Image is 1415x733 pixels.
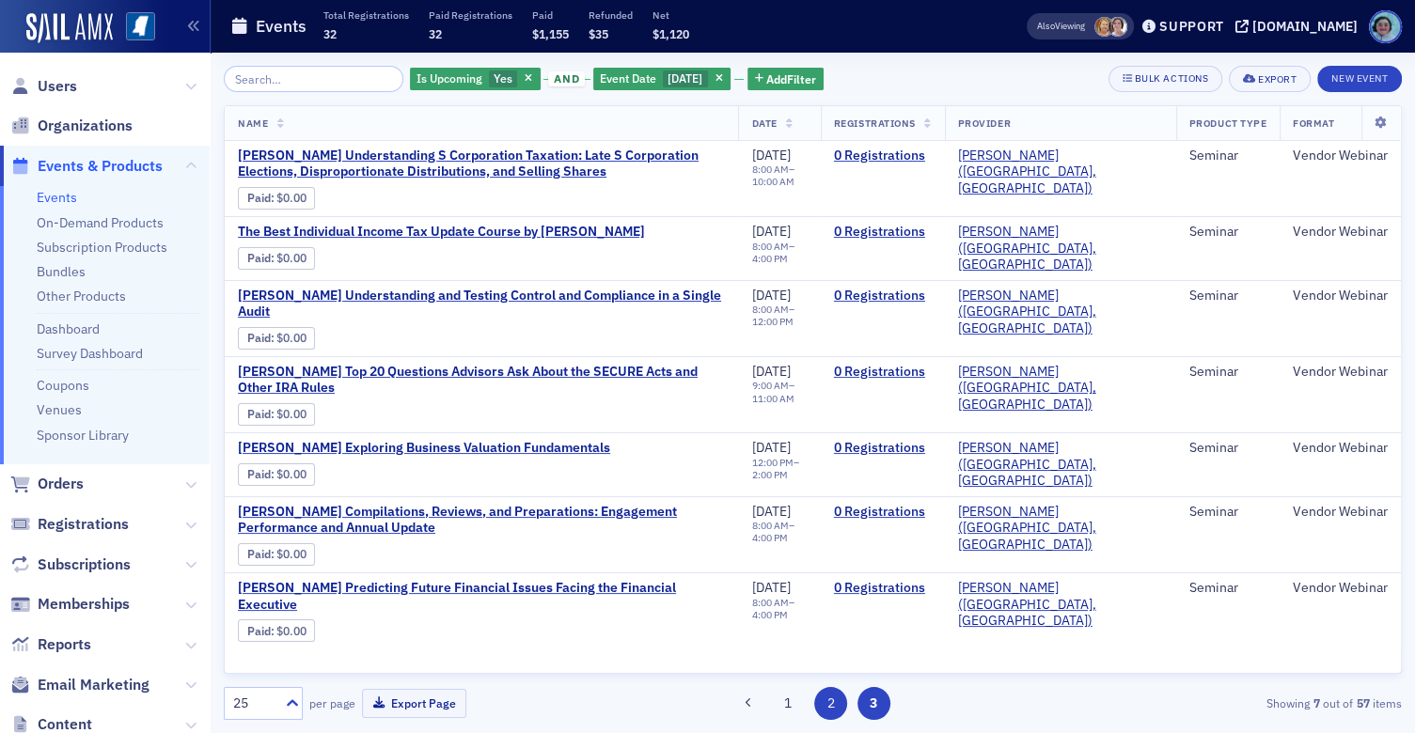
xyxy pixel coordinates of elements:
[1189,364,1266,381] div: Seminar
[751,147,790,164] span: [DATE]
[37,427,129,444] a: Sponsor Library
[38,514,129,535] span: Registrations
[247,251,276,265] span: :
[1258,74,1297,85] div: Export
[276,251,307,265] span: $0.00
[38,474,84,494] span: Orders
[38,554,131,575] span: Subscriptions
[958,148,1163,197] a: [PERSON_NAME] ([GEOGRAPHIC_DATA], [GEOGRAPHIC_DATA])
[1229,66,1311,92] button: Export
[417,70,482,86] span: Is Upcoming
[1108,66,1222,92] button: Bulk Actions
[126,12,155,41] img: SailAMX
[37,239,167,256] a: Subscription Products
[1293,504,1388,521] div: Vendor Webinar
[834,288,932,304] a: 0 Registrations
[751,456,793,469] time: 12:00 PM
[751,579,790,596] span: [DATE]
[10,76,77,97] a: Users
[1094,17,1114,37] span: Ellen Vaughn
[751,241,807,265] div: –
[247,547,276,561] span: :
[958,288,1163,337] span: Surgent (Radnor, PA)
[751,608,787,621] time: 4:00 PM
[494,70,512,86] span: Yes
[1135,73,1208,84] div: Bulk Actions
[410,68,541,91] div: Yes
[834,440,932,457] a: 0 Registrations
[857,687,890,720] button: 3
[38,116,133,136] span: Organizations
[429,26,442,41] span: 32
[247,191,276,205] span: :
[834,364,932,381] a: 0 Registrations
[772,687,805,720] button: 1
[26,13,113,43] a: SailAMX
[751,315,793,328] time: 12:00 PM
[247,191,271,205] a: Paid
[247,331,276,345] span: :
[543,71,590,86] button: and
[1353,694,1373,711] strong: 57
[276,191,307,205] span: $0.00
[1189,504,1266,521] div: Seminar
[37,377,89,394] a: Coupons
[38,76,77,97] span: Users
[532,8,569,22] p: Paid
[38,634,91,655] span: Reports
[958,148,1163,197] span: Surgent (Radnor, PA)
[256,15,307,38] h1: Events
[247,547,271,561] a: Paid
[548,71,585,86] span: and
[751,503,790,520] span: [DATE]
[238,364,725,397] span: Surgent's Top 20 Questions Advisors Ask About the SECURE Acts and Other IRA Rules
[751,303,788,316] time: 8:00 AM
[751,175,794,188] time: 10:00 AM
[751,163,788,176] time: 8:00 AM
[958,440,1163,490] a: [PERSON_NAME] ([GEOGRAPHIC_DATA], [GEOGRAPHIC_DATA])
[1252,18,1358,35] div: [DOMAIN_NAME]
[958,224,1163,273] a: [PERSON_NAME] ([GEOGRAPHIC_DATA], [GEOGRAPHIC_DATA])
[238,224,645,241] a: The Best Individual Income Tax Update Course by [PERSON_NAME]
[238,580,725,613] a: [PERSON_NAME] Predicting Future Financial Issues Facing the Financial Executive
[1189,580,1266,597] div: Seminar
[37,189,77,206] a: Events
[1189,440,1266,457] div: Seminar
[10,514,129,535] a: Registrations
[532,26,569,41] span: $1,155
[1189,148,1266,164] div: Seminar
[751,240,788,253] time: 8:00 AM
[1293,117,1334,130] span: Format
[751,531,787,544] time: 4:00 PM
[751,164,807,188] div: –
[362,689,466,718] button: Export Page
[766,70,816,87] span: Add Filter
[113,12,155,44] a: View Homepage
[238,543,315,566] div: Paid: 0 - $0
[834,117,916,130] span: Registrations
[1293,580,1388,597] div: Vendor Webinar
[238,504,725,537] a: [PERSON_NAME] Compilations, Reviews, and Preparations: Engagement Performance and Annual Update
[958,580,1163,630] a: [PERSON_NAME] ([GEOGRAPHIC_DATA], [GEOGRAPHIC_DATA])
[751,223,790,240] span: [DATE]
[958,580,1163,630] span: Surgent (Radnor, PA)
[238,580,725,613] span: Surgent's Predicting Future Financial Issues Facing the Financial Executive
[652,8,689,22] p: Net
[751,304,807,328] div: –
[247,407,271,421] a: Paid
[751,597,807,621] div: –
[38,156,163,177] span: Events & Products
[238,327,315,350] div: Paid: 0 - $0
[37,401,82,418] a: Venues
[276,624,307,638] span: $0.00
[37,263,86,280] a: Bundles
[958,288,1163,337] a: [PERSON_NAME] ([GEOGRAPHIC_DATA], [GEOGRAPHIC_DATA])
[238,619,315,642] div: Paid: 0 - $0
[1189,288,1266,304] div: Seminar
[958,117,1011,130] span: Provider
[238,288,725,320] a: [PERSON_NAME] Understanding and Testing Control and Compliance in a Single Audit
[37,288,126,304] a: Other Products
[238,463,315,486] div: Paid: 0 - $0
[834,580,932,597] a: 0 Registrations
[309,694,355,711] label: per page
